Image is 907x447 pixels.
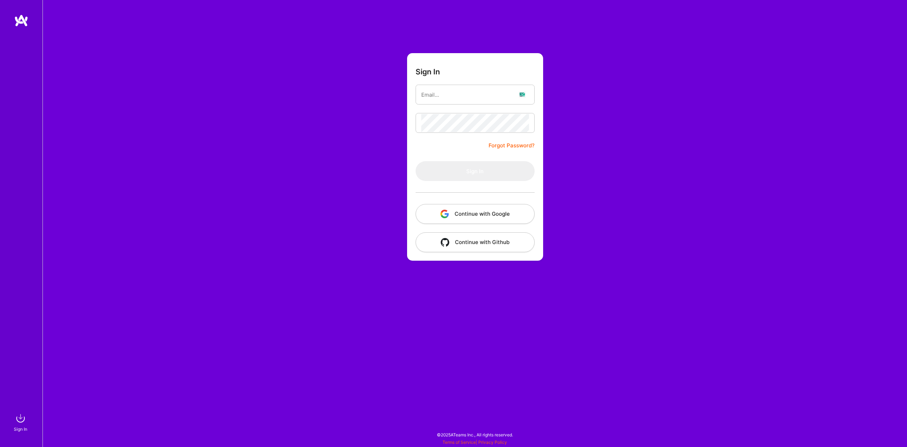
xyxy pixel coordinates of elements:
[416,204,535,224] button: Continue with Google
[441,238,449,247] img: icon
[14,14,28,27] img: logo
[15,411,28,433] a: sign inSign In
[416,232,535,252] button: Continue with Github
[443,440,507,445] span: |
[14,425,27,433] div: Sign In
[489,141,535,150] a: Forgot Password?
[43,426,907,443] div: © 2025 ATeams Inc., All rights reserved.
[478,440,507,445] a: Privacy Policy
[416,161,535,181] button: Sign In
[416,67,440,76] h3: Sign In
[13,411,28,425] img: sign in
[421,86,529,104] input: Email...
[440,210,449,218] img: icon
[443,440,476,445] a: Terms of Service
